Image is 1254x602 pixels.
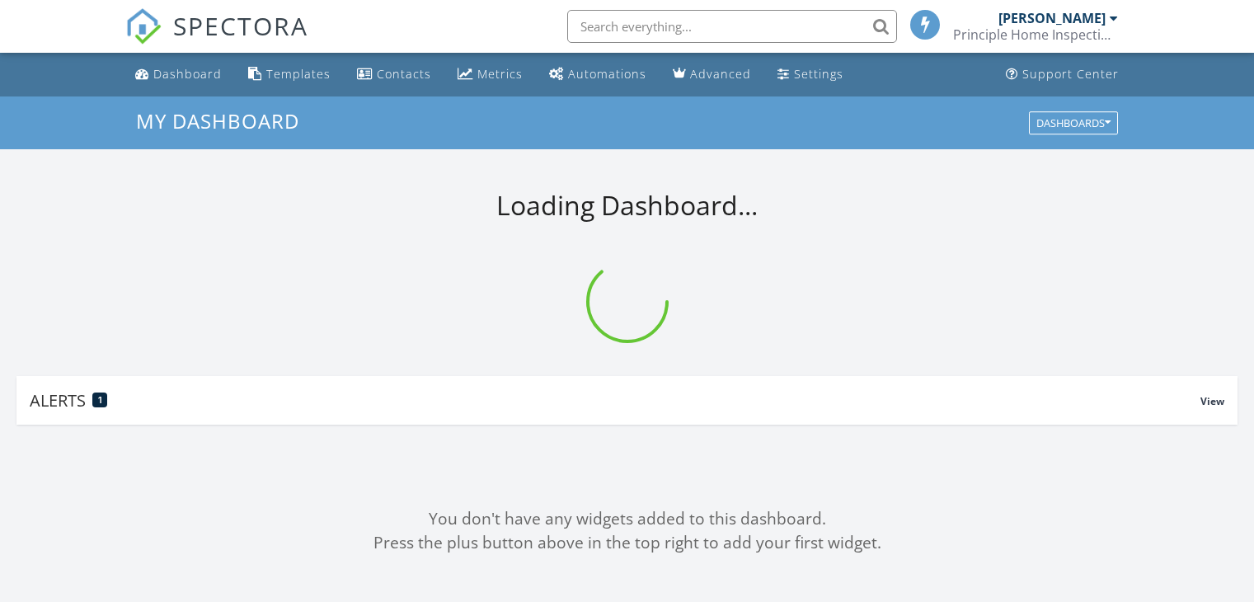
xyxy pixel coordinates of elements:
[542,59,653,90] a: Automations (Basic)
[666,59,758,90] a: Advanced
[1200,394,1224,408] span: View
[129,59,228,90] a: Dashboard
[377,66,431,82] div: Contacts
[1022,66,1119,82] div: Support Center
[771,59,850,90] a: Settings
[242,59,337,90] a: Templates
[567,10,897,43] input: Search everything...
[794,66,843,82] div: Settings
[98,394,102,406] span: 1
[451,59,529,90] a: Metrics
[998,10,1106,26] div: [PERSON_NAME]
[125,22,308,57] a: SPECTORA
[350,59,438,90] a: Contacts
[16,507,1238,531] div: You don't have any widgets added to this dashboard.
[125,8,162,45] img: The Best Home Inspection Software - Spectora
[1036,117,1111,129] div: Dashboards
[153,66,222,82] div: Dashboard
[30,389,1200,412] div: Alerts
[568,66,646,82] div: Automations
[136,107,299,134] span: My Dashboard
[999,59,1125,90] a: Support Center
[953,26,1118,43] div: Principle Home Inspections, LLC.
[477,66,523,82] div: Metrics
[690,66,751,82] div: Advanced
[173,8,308,43] span: SPECTORA
[266,66,331,82] div: Templates
[1029,111,1118,134] button: Dashboards
[16,531,1238,555] div: Press the plus button above in the top right to add your first widget.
